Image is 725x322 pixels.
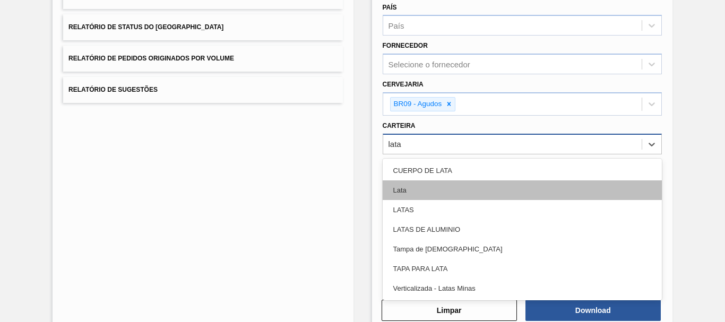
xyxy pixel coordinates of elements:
[383,180,662,200] div: Lata
[383,161,662,180] div: CUERPO DE LATA
[383,279,662,298] div: Verticalizada - Latas Minas
[389,60,470,69] div: Selecione o fornecedor
[383,239,662,259] div: Tampa de [DEMOGRAPHIC_DATA]
[383,200,662,220] div: LATAS
[63,77,342,103] button: Relatório de Sugestões
[68,55,234,62] span: Relatório de Pedidos Originados por Volume
[383,122,416,129] label: Carteira
[383,42,428,49] label: Fornecedor
[525,300,661,321] button: Download
[383,81,424,88] label: Cervejaria
[63,46,342,72] button: Relatório de Pedidos Originados por Volume
[391,98,444,111] div: BR09 - Agudos
[68,86,158,93] span: Relatório de Sugestões
[63,14,342,40] button: Relatório de Status do [GEOGRAPHIC_DATA]
[383,220,662,239] div: LATAS DE ALUMINIO
[389,21,404,30] div: País
[383,4,397,11] label: País
[382,300,517,321] button: Limpar
[68,23,223,31] span: Relatório de Status do [GEOGRAPHIC_DATA]
[383,259,662,279] div: TAPA PARA LATA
